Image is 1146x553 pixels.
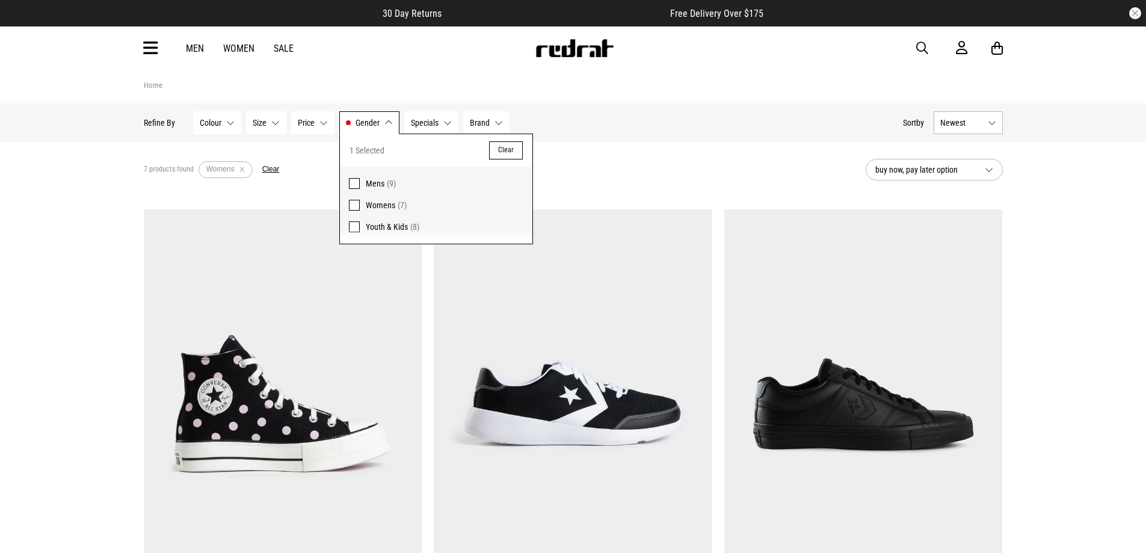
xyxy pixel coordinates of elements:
[206,165,235,173] span: Womens
[866,159,1003,181] button: buy now, pay later option
[903,116,924,130] button: Sortby
[383,8,442,19] span: 30 Day Returns
[366,222,408,232] span: Youth & Kids
[339,134,533,244] div: Gender
[291,111,334,134] button: Price
[262,165,280,175] button: Clear
[466,7,646,19] iframe: Customer reviews powered by Trustpilot
[670,8,763,19] span: Free Delivery Over $175
[934,111,1003,134] button: Newest
[366,200,395,210] span: Womens
[10,5,46,41] button: Open LiveChat chat widget
[470,118,490,128] span: Brand
[298,118,315,128] span: Price
[144,165,194,175] span: 7 products found
[387,179,396,188] span: (9)
[339,111,399,134] button: Gender
[875,162,975,177] span: buy now, pay later option
[410,222,419,232] span: (8)
[535,39,614,57] img: Redrat logo
[411,118,439,128] span: Specials
[200,118,221,128] span: Colour
[398,200,407,210] span: (7)
[489,141,523,159] button: Clear
[253,118,266,128] span: Size
[404,111,458,134] button: Specials
[186,43,204,54] a: Men
[940,118,983,128] span: Newest
[463,111,510,134] button: Brand
[356,118,380,128] span: Gender
[193,111,241,134] button: Colour
[144,118,175,128] p: Refine By
[274,43,294,54] a: Sale
[350,143,384,158] span: 1 Selected
[366,179,384,188] span: Mens
[916,118,924,128] span: by
[235,161,250,178] button: Remove filter
[144,81,162,90] a: Home
[246,111,286,134] button: Size
[223,43,254,54] a: Women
